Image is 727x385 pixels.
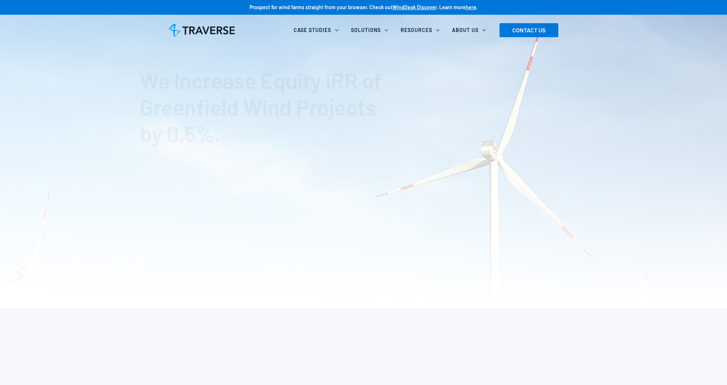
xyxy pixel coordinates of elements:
div: Solutions [347,22,396,38]
div: Case Studies [289,22,347,38]
div: About Us [448,22,494,38]
div: About Us [452,27,479,34]
strong: . Learn more [437,4,466,10]
strong: . [476,4,478,10]
div: Resources [401,27,432,34]
a: here [466,4,476,10]
strong: Prospect for wind farms straight from your browser. Check out [250,4,393,10]
a: CONTACT US [499,23,558,37]
h1: We Increase Equity IRR of Greenfield Wind Projects by 0.5%. [140,67,398,146]
div: Resources [396,22,448,38]
div: Solutions [351,27,381,34]
a: WindDesk Discover [393,4,437,10]
div: Case Studies [294,27,331,34]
